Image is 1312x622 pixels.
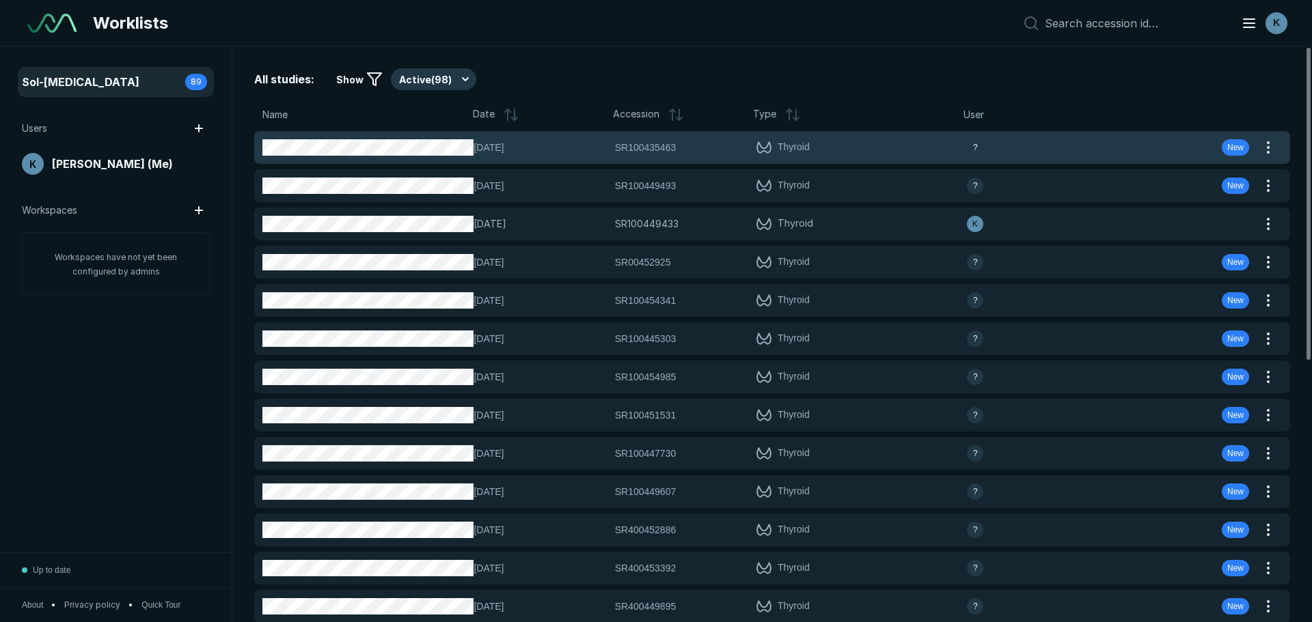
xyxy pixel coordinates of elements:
[1227,141,1244,154] span: New
[778,598,810,614] span: Thyroid
[615,484,676,499] span: SR100449607
[967,178,983,194] div: avatar-name
[474,369,606,384] span: [DATE]
[615,331,676,346] span: SR100445303
[973,600,978,612] span: ?
[474,599,606,614] span: [DATE]
[1233,10,1290,37] button: avatar-name
[973,524,978,536] span: ?
[1222,330,1249,347] div: New
[967,139,983,156] div: avatar-name
[254,322,1257,355] button: [DATE]SR100445303Thyroidavatar-nameNew
[1273,16,1280,30] span: K
[1227,333,1244,345] span: New
[973,371,978,383] span: ?
[254,169,1257,202] button: [DATE]SR100449493Thyroidavatar-nameNew
[141,599,180,611] button: Quick Tour
[973,141,978,154] span: ?
[778,407,810,423] span: Thyroid
[613,107,659,123] span: Accession
[254,284,1257,317] button: [DATE]SR100454341Thyroidavatar-nameNew
[778,254,810,270] span: Thyroid
[967,330,983,347] div: avatar-name
[973,294,978,307] span: ?
[778,139,810,156] span: Thyroid
[967,598,983,614] div: avatar-name
[474,561,606,576] span: [DATE]
[474,484,606,499] span: [DATE]
[973,447,978,460] span: ?
[972,218,978,230] span: K
[254,552,1257,584] button: [DATE]SR400453392Thyroidavatar-nameNew
[254,131,1257,164] button: [DATE]SR100435463Thyroidavatar-nameNew
[473,107,495,123] span: Date
[1222,445,1249,462] div: New
[1227,371,1244,383] span: New
[967,254,983,270] div: avatar-name
[615,369,676,384] span: SR100454985
[963,107,984,122] span: User
[1045,16,1225,30] input: Search accession id…
[474,216,606,231] span: [DATE]
[19,150,213,178] a: avatar-name[PERSON_NAME] (Me)
[973,485,978,498] span: ?
[254,246,1257,279] button: [DATE]SR00452925Thyroidavatar-nameNew
[22,553,70,587] button: Up to date
[967,483,983,500] div: avatar-name
[615,599,676,614] span: SR400449895
[474,178,606,193] span: [DATE]
[64,599,120,611] a: Privacy policy
[1227,562,1244,574] span: New
[1222,292,1249,309] div: New
[185,74,207,90] div: 89
[1227,524,1244,536] span: New
[615,408,676,423] span: SR100451531
[1227,294,1244,307] span: New
[615,255,671,270] span: SR00452925
[967,292,983,309] div: avatar-name
[778,445,810,462] span: Thyroid
[967,216,983,232] div: avatar-name
[474,408,606,423] span: [DATE]
[22,74,139,90] span: Sol-[MEDICAL_DATA]
[391,68,476,90] button: Active(98)
[336,72,364,87] span: Show
[615,293,676,308] span: SR100454341
[55,252,177,277] span: Workspaces have not yet been configured by admins
[778,369,810,385] span: Thyroid
[474,522,606,537] span: [DATE]
[22,203,77,218] span: Workspaces
[474,293,606,308] span: [DATE]
[778,178,810,194] span: Thyroid
[1227,447,1244,460] span: New
[967,522,983,538] div: avatar-name
[1222,560,1249,576] div: New
[615,561,676,576] span: SR400453392
[29,157,36,171] span: K
[254,475,1257,508] button: [DATE]SR100449607Thyroidavatar-nameNew
[254,71,314,87] span: All studies:
[1227,256,1244,268] span: New
[967,369,983,385] div: avatar-name
[1227,485,1244,498] span: New
[615,522,676,537] span: SR400452886
[615,140,676,155] span: SR100435463
[615,216,679,231] span: SR100449433
[1227,600,1244,612] span: New
[615,446,676,461] span: SR100447730
[262,107,288,122] span: Name
[474,446,606,461] span: [DATE]
[967,445,983,462] div: avatar-name
[1222,369,1249,385] div: New
[973,256,978,268] span: ?
[1222,178,1249,194] div: New
[778,330,810,347] span: Thyroid
[1266,12,1287,34] div: avatar-name
[254,208,1257,240] a: [DATE]SR100449433Thyroidavatar-name
[254,361,1257,393] button: [DATE]SR100454985Thyroidavatar-nameNew
[22,599,43,611] button: About
[778,560,810,576] span: Thyroid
